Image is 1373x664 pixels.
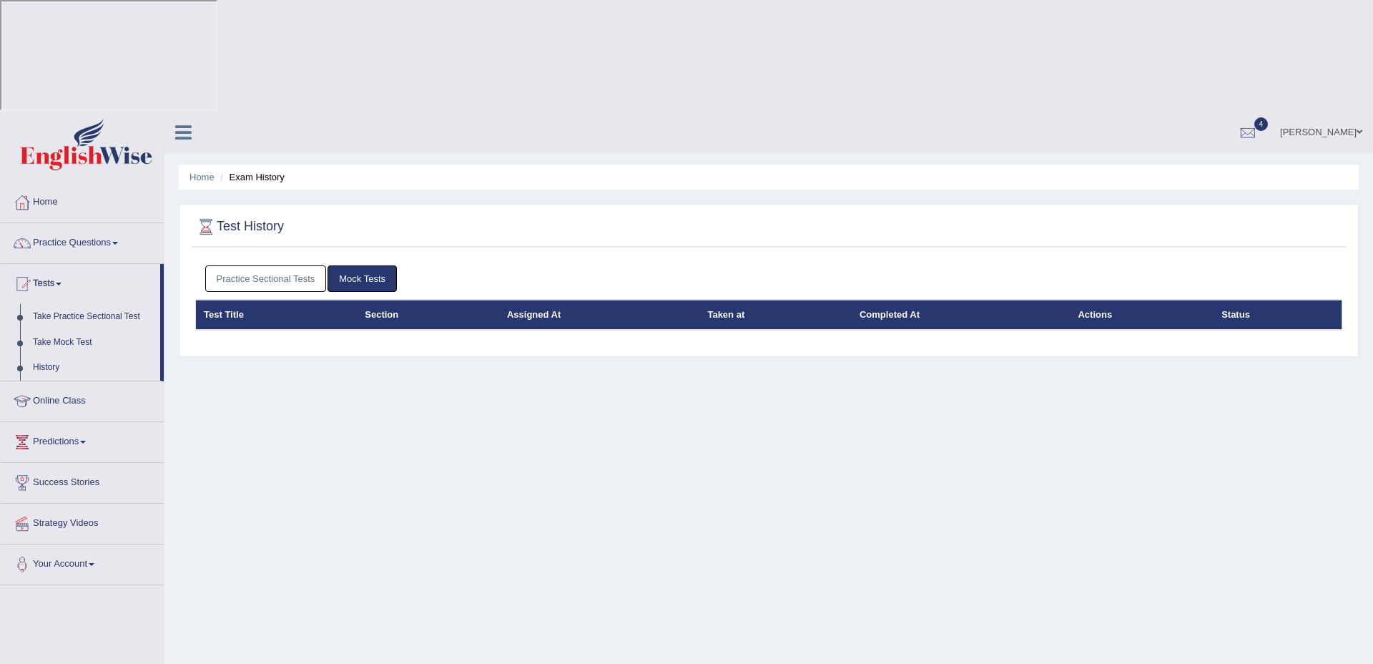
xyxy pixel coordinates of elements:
a: Take Practice Sectional Test [26,304,160,330]
th: Assigned At [499,300,699,330]
th: Section [357,300,499,330]
a: Online Class [1,381,164,417]
a: 4 [1226,112,1269,149]
a: Home [190,172,215,182]
a: [PERSON_NAME] [1269,112,1373,149]
a: Mock Tests [328,265,397,292]
a: Take Mock Test [26,330,160,356]
h2: Test History [195,216,284,238]
a: Strategy Videos [1,504,164,539]
a: Practice Sectional Tests [205,265,327,292]
a: History [26,355,160,381]
th: Test Title [196,300,358,330]
th: Status [1214,300,1342,330]
a: Home [1,182,164,218]
a: Your Account [1,545,164,580]
li: Exam History [217,170,285,184]
span: 4 [1254,117,1269,131]
a: Predictions [1,422,164,458]
a: Success Stories [1,463,164,499]
a: Practice Questions [1,223,164,259]
th: Completed At [852,300,1070,330]
a: Tests [1,264,160,300]
th: Actions [1070,300,1214,330]
th: Taken at [699,300,852,330]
